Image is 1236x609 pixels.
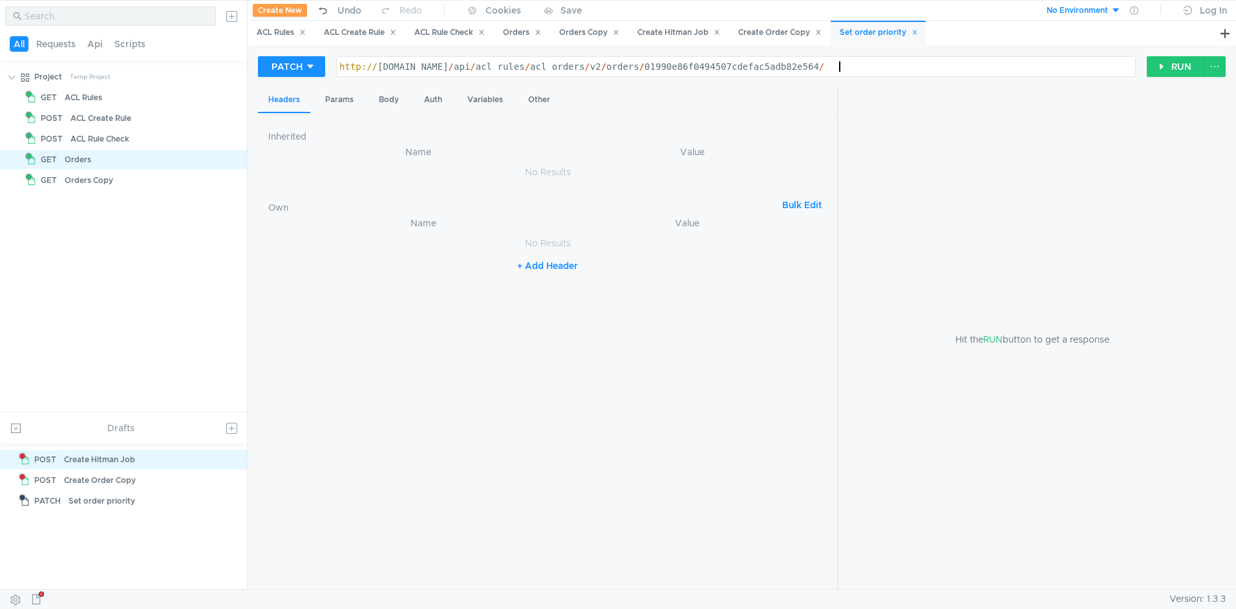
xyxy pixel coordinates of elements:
[525,166,571,178] nz-embed-empty: No Results
[559,26,619,39] div: Orders Copy
[503,26,541,39] div: Orders
[289,215,557,231] th: Name
[368,88,409,112] div: Body
[41,150,57,169] span: GET
[41,109,63,128] span: POST
[272,59,303,74] div: PATCH
[512,258,583,273] button: + Add Header
[560,6,582,15] div: Save
[41,171,57,190] span: GET
[70,67,111,87] div: Temp Project
[414,26,485,39] div: ACL Rule Check
[983,334,1003,345] span: RUN
[1169,590,1226,608] span: Version: 1.3.3
[32,36,80,52] button: Requests
[41,88,57,107] span: GET
[65,171,113,190] div: Orders Copy
[257,26,306,39] div: ACL Rules
[457,88,513,112] div: Variables
[485,3,521,18] div: Cookies
[525,237,571,249] nz-embed-empty: No Results
[324,26,396,39] div: ACL Create Rule
[41,129,63,149] span: POST
[315,88,364,112] div: Params
[637,26,720,39] div: Create Hitman Job
[111,36,149,52] button: Scripts
[25,9,208,23] input: Search...
[258,88,310,113] div: Headers
[268,129,827,144] h6: Inherited
[738,26,822,39] div: Create Order Copy
[253,4,307,17] button: Create New
[370,1,431,20] button: Redo
[414,88,453,112] div: Auth
[69,491,135,511] div: Set order priority
[307,1,370,20] button: Undo
[400,3,422,18] div: Redo
[34,67,62,87] div: Project
[83,36,107,52] button: Api
[840,26,918,39] div: Set order priority
[65,88,102,107] div: ACL Rules
[1047,5,1108,17] div: No Environment
[34,450,56,469] span: POST
[65,150,91,169] div: Orders
[279,144,558,160] th: Name
[518,88,560,112] div: Other
[558,144,827,160] th: Value
[337,3,361,18] div: Undo
[34,471,56,490] span: POST
[955,332,1109,347] span: Hit the button to get a response
[1147,56,1204,77] button: RUN
[64,471,136,490] div: Create Order Copy
[34,491,61,511] span: PATCH
[558,215,817,231] th: Value
[70,109,131,128] div: ACL Create Rule
[10,36,28,52] button: All
[268,200,777,215] h6: Own
[1200,3,1227,18] div: Log In
[258,56,325,77] button: PATCH
[107,420,134,436] div: Drafts
[70,129,129,149] div: ACL Rule Check
[777,197,827,213] button: Bulk Edit
[64,450,135,469] div: Create Hitman Job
